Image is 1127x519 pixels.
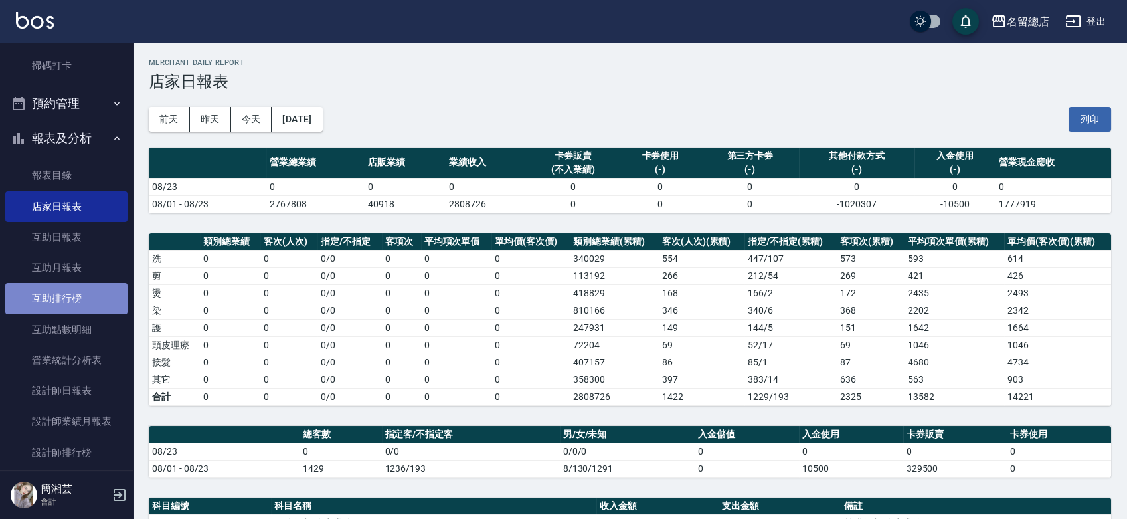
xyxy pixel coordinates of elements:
[149,388,200,405] td: 合計
[317,319,381,336] td: 0 / 0
[491,336,570,354] td: 0
[530,149,616,163] div: 卡券販賣
[744,250,837,267] td: 447 / 107
[382,284,421,302] td: 0
[260,250,317,267] td: 0
[149,426,1111,478] table: a dense table
[623,149,697,163] div: 卡券使用
[5,375,128,406] a: 設計師日報表
[570,388,659,405] td: 2808726
[365,195,446,213] td: 40918
[149,284,200,302] td: 燙
[421,388,492,405] td: 0
[149,443,300,460] td: 08/23
[659,371,744,388] td: 397
[200,267,260,284] td: 0
[799,178,914,195] td: 0
[149,460,300,477] td: 08/01 - 08/23
[952,8,979,35] button: save
[5,406,128,437] a: 設計師業績月報表
[200,371,260,388] td: 0
[317,336,381,354] td: 0 / 0
[570,250,659,267] td: 340029
[1004,267,1111,284] td: 426
[560,443,695,460] td: 0/0/0
[719,498,841,515] th: 支出金額
[382,233,421,251] th: 客項次
[317,388,381,405] td: 0/0
[446,148,527,179] th: 業績收入
[149,319,200,336] td: 護
[271,498,596,515] th: 科目名稱
[918,149,992,163] div: 入金使用
[5,222,128,253] a: 互助日報表
[300,460,381,477] td: 1429
[231,107,272,132] button: 今天
[905,336,1004,354] td: 1046
[1004,319,1111,336] td: 1664
[272,107,322,132] button: [DATE]
[837,233,905,251] th: 客項次(累積)
[190,107,231,132] button: 昨天
[1007,13,1049,30] div: 名留總店
[1004,233,1111,251] th: 單均價(客次價)(累積)
[914,178,996,195] td: 0
[659,267,744,284] td: 266
[903,426,1007,443] th: 卡券販賣
[260,336,317,354] td: 0
[905,388,1004,405] td: 13582
[704,149,796,163] div: 第三方卡券
[914,195,996,213] td: -10500
[996,195,1111,213] td: 1777919
[149,233,1111,406] table: a dense table
[365,178,446,195] td: 0
[491,233,570,251] th: 單均價(客次價)
[695,426,799,443] th: 入金儲值
[260,302,317,319] td: 0
[260,371,317,388] td: 0
[200,319,260,336] td: 0
[149,354,200,371] td: 接髮
[382,426,560,443] th: 指定客/不指定客
[200,336,260,354] td: 0
[149,302,200,319] td: 染
[149,72,1111,91] h3: 店家日報表
[659,250,744,267] td: 554
[266,148,365,179] th: 營業總業績
[41,496,108,508] p: 會計
[491,388,570,405] td: 0
[659,336,744,354] td: 69
[317,267,381,284] td: 0 / 0
[527,178,620,195] td: 0
[986,8,1055,35] button: 名留總店
[623,163,697,177] div: (-)
[11,482,37,508] img: Person
[5,437,128,468] a: 設計師排行榜
[1004,336,1111,354] td: 1046
[744,319,837,336] td: 144 / 5
[905,302,1004,319] td: 2202
[491,250,570,267] td: 0
[695,460,799,477] td: 0
[1004,371,1111,388] td: 903
[799,195,914,213] td: -1020307
[596,498,719,515] th: 收入金額
[837,284,905,302] td: 172
[149,107,190,132] button: 前天
[5,314,128,345] a: 互助點數明細
[744,284,837,302] td: 166 / 2
[570,233,659,251] th: 類別總業績(累積)
[527,195,620,213] td: 0
[260,267,317,284] td: 0
[1004,302,1111,319] td: 2342
[1004,250,1111,267] td: 614
[149,267,200,284] td: 剪
[5,191,128,222] a: 店家日報表
[317,250,381,267] td: 0 / 0
[491,284,570,302] td: 0
[799,460,903,477] td: 10500
[266,178,365,195] td: 0
[317,284,381,302] td: 0 / 0
[659,388,744,405] td: 1422
[837,319,905,336] td: 151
